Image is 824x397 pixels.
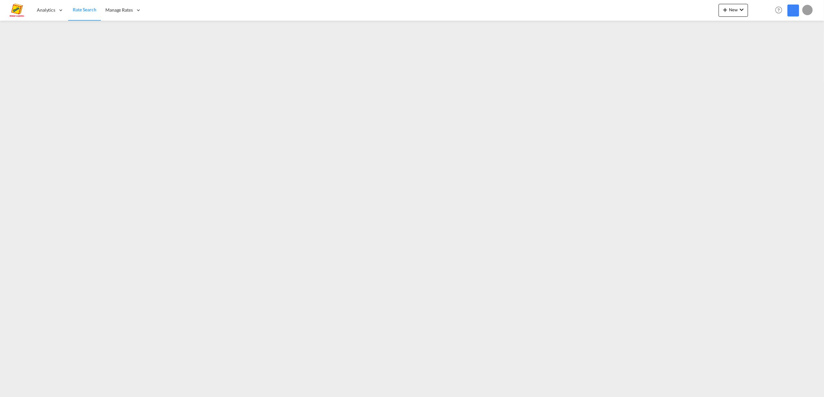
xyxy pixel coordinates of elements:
md-icon: icon-plus 400-fg [721,6,729,14]
span: Manage Rates [105,7,133,13]
span: Rate Search [73,7,96,12]
span: New [721,7,745,12]
button: icon-plus 400-fgNewicon-chevron-down [719,4,748,17]
div: Help [773,5,787,16]
span: Help [773,5,784,15]
img: a2a4a140666c11eeab5485e577415959.png [10,3,24,17]
span: Analytics [37,7,55,13]
md-icon: icon-chevron-down [738,6,745,14]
